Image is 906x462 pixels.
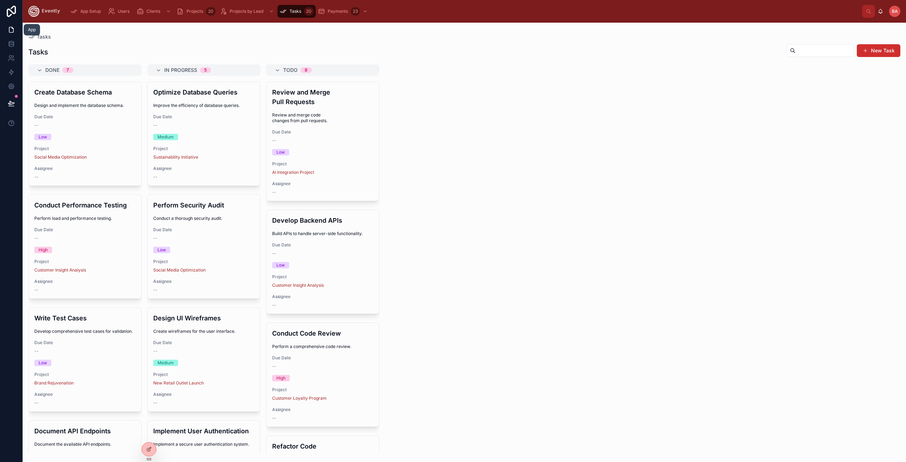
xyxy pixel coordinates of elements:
[218,5,277,18] a: Projects by Lead
[153,146,254,152] span: Project
[289,8,301,14] span: Tasks
[272,355,373,361] span: Due Date
[34,103,136,108] span: Design and implement the database schema.
[153,340,254,346] span: Due Date
[147,81,260,186] a: Optimize Database QueriesImprove the efficiency of database queries.Due Date--MediumProjectSustai...
[272,251,276,256] span: --
[34,235,39,241] span: --
[272,181,373,187] span: Assignee
[65,4,862,19] div: scrollable content
[34,380,74,386] a: Brand Rejuvenation
[272,441,373,451] h4: Refactor Code
[157,360,174,366] div: Medium
[37,33,51,40] span: Tasks
[153,329,254,334] span: Create wireframes for the user interface.
[34,340,136,346] span: Due Date
[34,329,136,334] span: Develop comprehensive test cases for validation.
[304,7,314,16] div: 20
[153,348,157,354] span: --
[272,387,373,393] span: Project
[147,8,160,14] span: Clients
[276,149,285,155] div: Low
[272,274,373,280] span: Project
[34,216,136,221] span: Perform load and performance testing.
[34,259,136,264] span: Project
[266,81,379,201] a: Review and Merge Pull RequestsReview and merge code changes from pull requests.Due Date--LowProje...
[34,200,136,210] h4: Conduct Performance Testing
[272,231,373,236] span: Build APIs to handle server-side functionality.
[34,400,39,406] span: --
[34,227,136,233] span: Due Date
[39,247,48,253] div: High
[272,161,373,167] span: Project
[272,283,324,288] a: Customer Insight Analysis
[34,174,39,180] span: --
[283,67,298,74] span: Todo
[153,227,254,233] span: Due Date
[277,5,316,18] a: Tasks20
[153,235,157,241] span: --
[147,307,260,412] a: Design UI WireframesCreate wireframes for the user interface.Due Date--MediumProjectNew Retail Ou...
[153,380,204,386] span: New Retail Outlet Launch
[34,114,136,120] span: Due Date
[34,313,136,323] h4: Write Test Cases
[204,67,207,73] div: 5
[153,426,254,436] h4: Implement User Authentication
[272,242,373,248] span: Due Date
[153,103,254,108] span: Improve the efficiency of database queries.
[272,407,373,412] span: Assignee
[34,426,136,436] h4: Document API Endpoints
[266,323,379,427] a: Conduct Code ReviewPerform a comprehensive code review.Due Date--HighProjectCustomer Loyalty Prog...
[34,146,136,152] span: Project
[187,8,203,14] span: Projects
[34,372,136,377] span: Project
[153,174,157,180] span: --
[272,170,314,175] span: AI Integration Project
[272,329,373,338] h4: Conduct Code Review
[153,400,157,406] span: --
[34,267,86,273] a: Customer Insight Analysis
[34,122,39,128] span: --
[153,441,254,447] span: Implement a secure user authentication system.
[39,360,47,366] div: Low
[153,372,254,377] span: Project
[272,87,373,107] h4: Review and Merge Pull Requests
[892,8,898,14] span: BA
[28,33,51,40] a: Tasks
[147,194,260,299] a: Perform Security AuditConduct a thorough security audit.Due Date--LowProjectSocial Media Optimiza...
[153,279,254,284] span: Assignee
[305,67,308,73] div: 8
[28,194,142,299] a: Conduct Performance TestingPerform load and performance testing.Due Date--HighProjectCustomer Ins...
[857,44,900,57] a: New Task
[272,302,276,308] span: --
[272,294,373,300] span: Assignee
[28,81,142,186] a: Create Database SchemaDesign and implement the database schema.Due Date--LowProjectSocial Media O...
[28,6,60,17] img: App logo
[118,8,130,14] span: Users
[276,262,285,268] div: Low
[272,112,373,124] span: Review and merge code changes from pull requests.
[230,8,263,14] span: Projects by Lead
[45,67,59,74] span: Done
[206,7,216,16] div: 20
[153,154,198,160] span: Sustainability Initiative
[157,247,166,253] div: Low
[153,200,254,210] h4: Perform Security Audit
[153,267,206,273] a: Social Media Optimization
[153,392,254,397] span: Assignee
[266,210,379,314] a: Develop Backend APIsBuild APIs to handle server-side functionality.Due Date--LowProjectCustomer I...
[272,395,327,401] a: Customer Loyalty Program
[276,375,286,381] div: High
[34,166,136,171] span: Assignee
[164,67,197,74] span: In Progress
[153,453,254,458] span: Due Date
[134,5,174,18] a: Clients
[34,154,87,160] a: Social Media Optimization
[34,441,136,447] span: Document the available API endpoints.
[316,5,371,18] a: Payments23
